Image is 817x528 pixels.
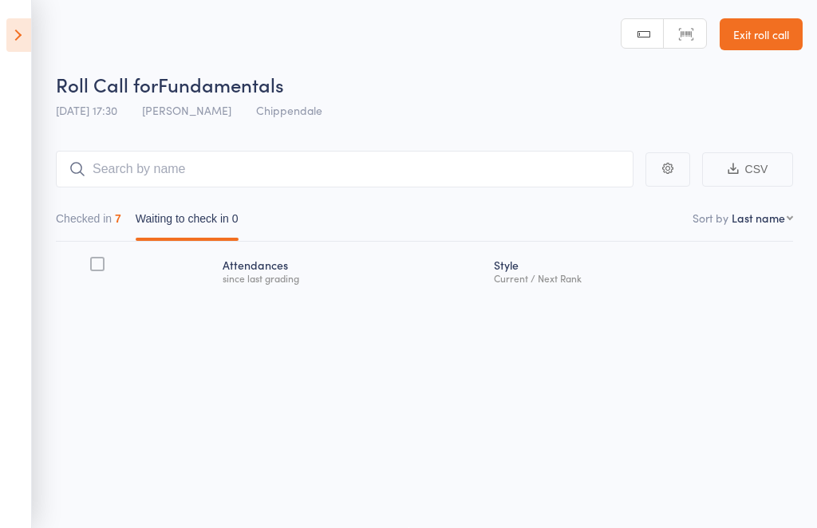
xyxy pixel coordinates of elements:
[216,249,487,291] div: Atten­dances
[56,71,158,97] span: Roll Call for
[702,152,793,187] button: CSV
[232,212,239,225] div: 0
[693,210,728,226] label: Sort by
[56,204,121,241] button: Checked in7
[223,273,481,283] div: since last grading
[720,18,803,50] a: Exit roll call
[136,204,239,241] button: Waiting to check in0
[115,212,121,225] div: 7
[142,102,231,118] span: [PERSON_NAME]
[494,273,787,283] div: Current / Next Rank
[158,71,284,97] span: Fundamentals
[56,102,117,118] span: [DATE] 17:30
[487,249,793,291] div: Style
[256,102,322,118] span: Chippendale
[732,210,785,226] div: Last name
[56,151,633,187] input: Search by name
